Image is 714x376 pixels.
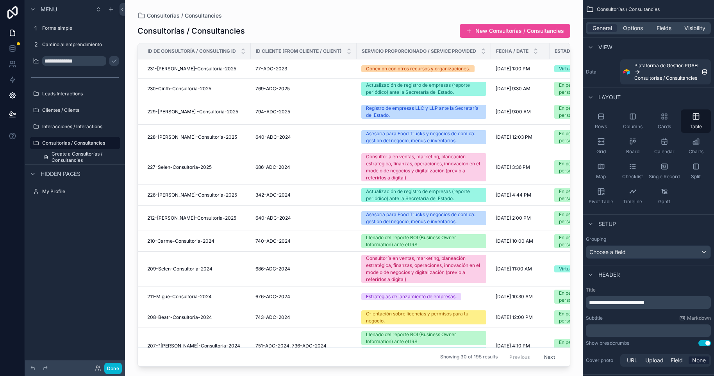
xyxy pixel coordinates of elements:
button: Map [586,159,616,183]
label: Clientes / Clients [42,107,119,113]
label: Subtitle [586,315,603,321]
button: Board [618,134,648,158]
span: Fields [657,24,671,32]
label: Data [586,69,617,75]
button: Charts [681,134,711,158]
span: Cards [658,124,671,130]
span: View [598,43,612,51]
button: Timeline [618,184,648,208]
span: Board [626,149,639,155]
label: Interacciones / Interactions [42,124,119,130]
span: Estado / Status [555,48,597,54]
span: Calendar [654,149,675,155]
label: Leads Interactions [42,91,119,97]
a: Leads Interactions [30,88,120,100]
span: Consultorías / Consultancies [597,6,660,13]
span: Header [598,271,620,279]
button: Pivot Table [586,184,616,208]
span: Table [690,124,702,130]
label: Camino al emprendimiento [42,41,119,48]
span: Hidden pages [41,170,80,178]
label: Title [586,287,711,293]
label: Grouping [586,236,606,242]
button: Calendar [649,134,679,158]
a: Markdown [679,315,711,321]
button: Single Record [649,159,679,183]
span: Layout [598,93,621,101]
div: scrollable content [586,324,711,337]
button: Choose a field [586,245,711,259]
span: Field [671,356,683,364]
a: Create a Consultorías / Consultancies [39,151,120,163]
img: Airtable Logo [623,69,630,75]
span: Consultorías / Consultancies [634,75,697,81]
a: Consultorías / Consultancies [30,137,120,149]
a: Plataforma de Gestión PGAEIConsultorías / Consultancies [620,59,711,84]
span: None [692,356,706,364]
span: Showing 30 of 195 results [440,354,498,360]
button: Gantt [649,184,679,208]
span: Visibility [684,24,705,32]
button: Next [539,351,560,363]
button: Columns [618,109,648,133]
label: Forma simple [42,25,119,31]
button: Cards [649,109,679,133]
span: Timeline [623,199,642,205]
span: URL [627,356,637,364]
a: Interacciones / Interactions [30,120,120,133]
span: Split [691,174,701,180]
a: Forma simple [30,22,120,34]
div: Show breadcrumbs [586,340,629,346]
span: Single Record [649,174,680,180]
span: Setup [598,220,616,228]
span: Options [623,24,643,32]
span: Servicio Proporcionado / Service Provided [362,48,476,54]
button: Split [681,159,711,183]
span: Rows [595,124,607,130]
span: Grid [596,149,606,155]
span: Fecha / Date [496,48,528,54]
a: My Profile [30,185,120,198]
div: scrollable content [586,296,711,309]
span: Columns [623,124,643,130]
a: Clientes / Clients [30,104,120,116]
span: Plataforma de Gestión PGAEI [634,63,698,69]
span: Map [596,174,606,180]
span: Pivot Table [589,199,613,205]
span: Charts [689,149,703,155]
button: Done [104,363,122,374]
button: Rows [586,109,616,133]
button: Checklist [618,159,648,183]
span: Markdown [687,315,711,321]
span: ID de consultoría / Consulting ID [148,48,236,54]
a: Camino al emprendimiento [30,38,120,51]
span: Gantt [658,199,670,205]
span: Upload [645,356,664,364]
label: Cover photo [586,357,617,363]
span: Menu [41,5,57,13]
span: General [593,24,612,32]
span: Create a Consultorías / Consultancies [52,151,116,163]
span: Checklist [622,174,643,180]
button: Table [681,109,711,133]
button: Grid [586,134,616,158]
label: Consultorías / Consultancies [42,140,116,146]
span: Choose a field [589,249,626,255]
span: Id cliente (from Cliente / Client) [256,48,342,54]
label: My Profile [42,188,119,195]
